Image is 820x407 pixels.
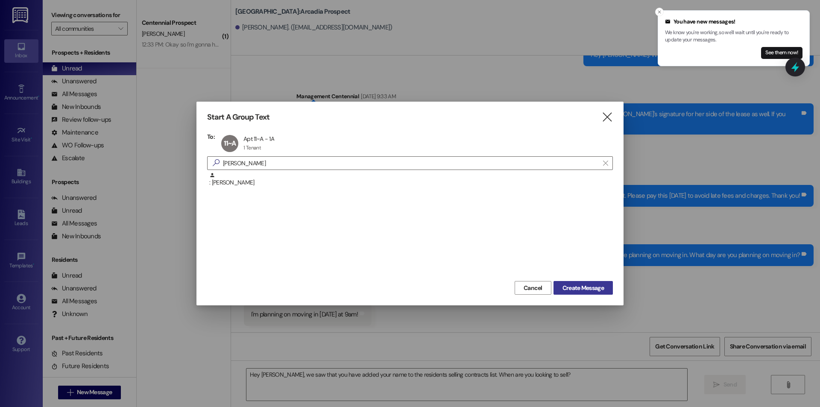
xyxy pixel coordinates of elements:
[243,135,274,143] div: Apt 11~A - 1A
[207,172,613,193] div: : [PERSON_NAME]
[665,18,802,26] div: You have new messages!
[223,157,599,169] input: Search for any contact or apartment
[599,157,612,170] button: Clear text
[524,284,542,293] span: Cancel
[562,284,604,293] span: Create Message
[603,160,608,167] i: 
[224,139,236,148] span: 11~A
[207,112,269,122] h3: Start A Group Text
[515,281,551,295] button: Cancel
[243,144,261,151] div: 1 Tenant
[655,8,664,16] button: Close toast
[601,113,613,122] i: 
[209,158,223,167] i: 
[761,47,802,59] button: See them now!
[209,172,613,187] div: : [PERSON_NAME]
[553,281,613,295] button: Create Message
[665,29,802,44] p: We know you're working, so we'll wait until you're ready to update your messages.
[207,133,215,141] h3: To:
